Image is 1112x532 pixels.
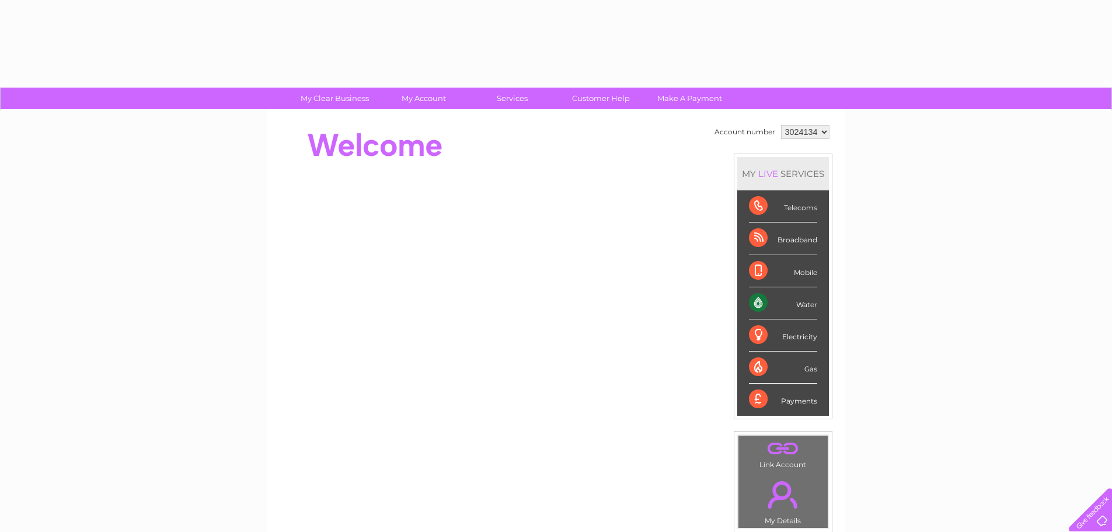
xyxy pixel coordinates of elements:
[553,88,649,109] a: Customer Help
[749,190,817,222] div: Telecoms
[749,222,817,255] div: Broadband
[741,474,825,515] a: .
[375,88,472,109] a: My Account
[741,439,825,459] a: .
[738,435,828,472] td: Link Account
[749,319,817,352] div: Electricity
[287,88,383,109] a: My Clear Business
[756,168,780,179] div: LIVE
[464,88,560,109] a: Services
[749,384,817,415] div: Payments
[749,255,817,287] div: Mobile
[712,122,778,142] td: Account number
[738,471,828,528] td: My Details
[749,352,817,384] div: Gas
[749,287,817,319] div: Water
[737,157,829,190] div: MY SERVICES
[642,88,738,109] a: Make A Payment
